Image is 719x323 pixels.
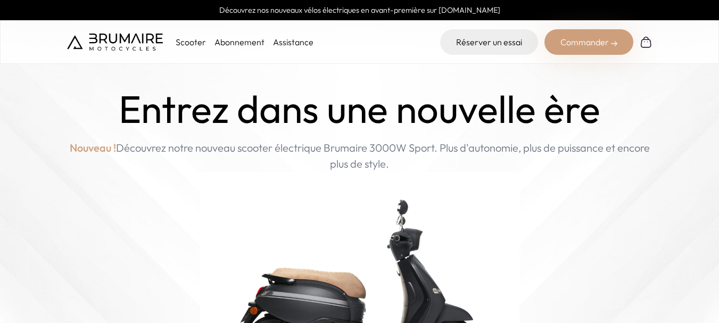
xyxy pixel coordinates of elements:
[70,140,116,156] span: Nouveau !
[176,36,206,48] p: Scooter
[640,36,652,48] img: Panier
[273,37,313,47] a: Assistance
[440,29,538,55] a: Réserver un essai
[67,34,163,51] img: Brumaire Motocycles
[611,40,617,47] img: right-arrow-2.png
[119,87,600,131] h1: Entrez dans une nouvelle ère
[214,37,265,47] a: Abonnement
[544,29,633,55] div: Commander
[67,140,652,172] p: Découvrez notre nouveau scooter électrique Brumaire 3000W Sport. Plus d'autonomie, plus de puissa...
